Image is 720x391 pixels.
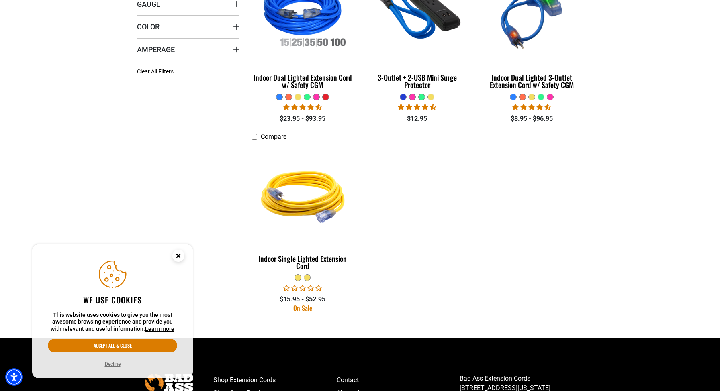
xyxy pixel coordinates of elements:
span: Clear All Filters [137,68,174,75]
span: Compare [261,133,286,141]
p: This website uses cookies to give you the most awesome browsing experience and provide you with r... [48,312,177,333]
a: Yellow Indoor Single Lighted Extension Cord [252,145,354,274]
div: $12.95 [366,114,468,124]
button: Decline [102,360,123,368]
div: 3-Outlet + 2-USB Mini Surge Protector [366,74,468,88]
a: Shop Extension Cords [213,374,337,387]
h2: We use cookies [48,295,177,305]
span: 0.00 stars [283,284,322,292]
a: This website uses cookies to give you the most awesome browsing experience and provide you with r... [145,326,174,332]
a: Contact [337,374,460,387]
div: $23.95 - $93.95 [252,114,354,124]
div: On Sale [252,305,354,311]
div: Indoor Dual Lighted 3-Outlet Extension Cord w/ Safety CGM [481,74,583,88]
button: Close this option [164,244,193,269]
span: Color [137,22,160,31]
a: Clear All Filters [137,67,177,76]
span: 4.33 stars [512,103,551,111]
span: 4.40 stars [283,103,322,111]
span: Amperage [137,45,175,54]
div: Indoor Dual Lighted Extension Cord w/ Safety CGM [252,74,354,88]
img: Yellow [252,149,354,241]
summary: Amperage [137,38,239,61]
span: 4.36 stars [398,103,436,111]
summary: Color [137,15,239,38]
div: $8.95 - $96.95 [481,114,583,124]
button: Accept all & close [48,339,177,352]
aside: Cookie Consent [32,244,193,379]
div: $15.95 - $52.95 [252,295,354,304]
div: Accessibility Menu [5,368,23,386]
div: Indoor Single Lighted Extension Cord [252,255,354,269]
